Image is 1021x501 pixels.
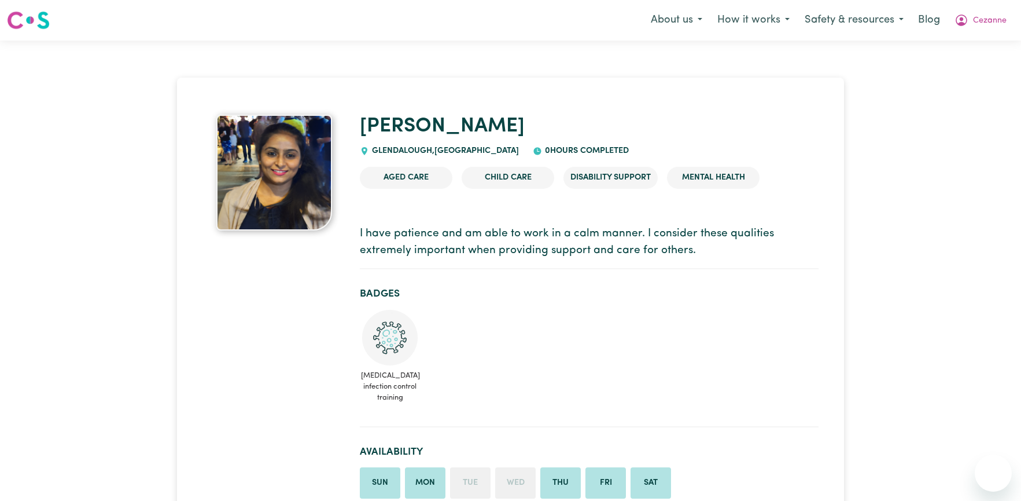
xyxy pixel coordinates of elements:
[975,455,1012,492] iframe: Button to launch messaging window
[563,167,658,189] li: Disability Support
[202,115,346,231] a: Sejalben's profile picture'
[7,7,50,34] a: Careseekers logo
[542,147,629,155] span: 0 hours completed
[973,14,1007,27] span: Cezanne
[360,467,400,499] li: Available on Sunday
[585,467,626,499] li: Available on Friday
[360,365,420,408] span: [MEDICAL_DATA] infection control training
[216,115,332,231] img: Sejalben
[643,8,710,32] button: About us
[360,446,818,458] h2: Availability
[360,226,818,259] p: I have patience and am able to work in a calm manner. I consider these qualities extremely import...
[360,167,452,189] li: Aged Care
[360,116,525,137] a: [PERSON_NAME]
[495,467,536,499] li: Unavailable on Wednesday
[947,8,1014,32] button: My Account
[7,10,50,31] img: Careseekers logo
[667,167,760,189] li: Mental Health
[462,167,554,189] li: Child care
[710,8,797,32] button: How it works
[450,467,491,499] li: Unavailable on Tuesday
[362,310,418,365] img: CS Academy: COVID-19 Infection Control Training course completed
[631,467,671,499] li: Available on Saturday
[911,8,947,33] a: Blog
[369,147,519,155] span: GLENDALOUGH , [GEOGRAPHIC_DATA]
[540,467,581,499] li: Available on Thursday
[405,467,445,499] li: Available on Monday
[797,8,911,32] button: Safety & resources
[360,288,818,300] h2: Badges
